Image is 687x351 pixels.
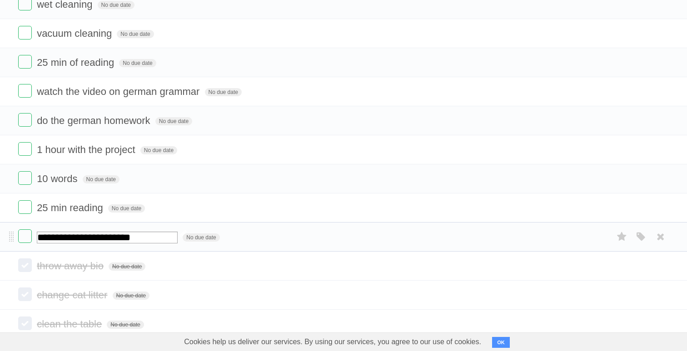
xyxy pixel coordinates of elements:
span: No due date [108,204,145,213]
span: watch the video on german grammar [37,86,202,97]
label: Done [18,287,32,301]
span: 10 words [37,173,80,184]
span: No due date [113,292,149,300]
span: No due date [83,175,119,183]
span: 25 min reading [37,202,105,213]
label: Done [18,84,32,98]
span: change cat litter [37,289,110,301]
span: 25 min of reading [37,57,116,68]
span: No due date [117,30,154,38]
span: No due date [109,262,145,271]
span: clean the table [37,318,104,330]
span: Cookies help us deliver our services. By using our services, you agree to our use of cookies. [175,333,490,351]
span: do the german homework [37,115,152,126]
button: OK [492,337,510,348]
span: No due date [183,233,219,242]
span: No due date [140,146,177,154]
span: No due date [155,117,192,125]
span: No due date [107,321,144,329]
span: vacuum cleaning [37,28,114,39]
label: Done [18,142,32,156]
span: throw away bio [37,260,106,272]
span: 1 hour with the project [37,144,137,155]
label: Done [18,200,32,214]
label: Done [18,55,32,69]
label: Done [18,316,32,330]
label: Done [18,258,32,272]
span: No due date [205,88,242,96]
label: Done [18,26,32,40]
label: Done [18,113,32,127]
label: Star task [613,229,631,244]
label: Done [18,229,32,243]
span: No due date [98,1,134,9]
span: No due date [119,59,156,67]
label: Done [18,171,32,185]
